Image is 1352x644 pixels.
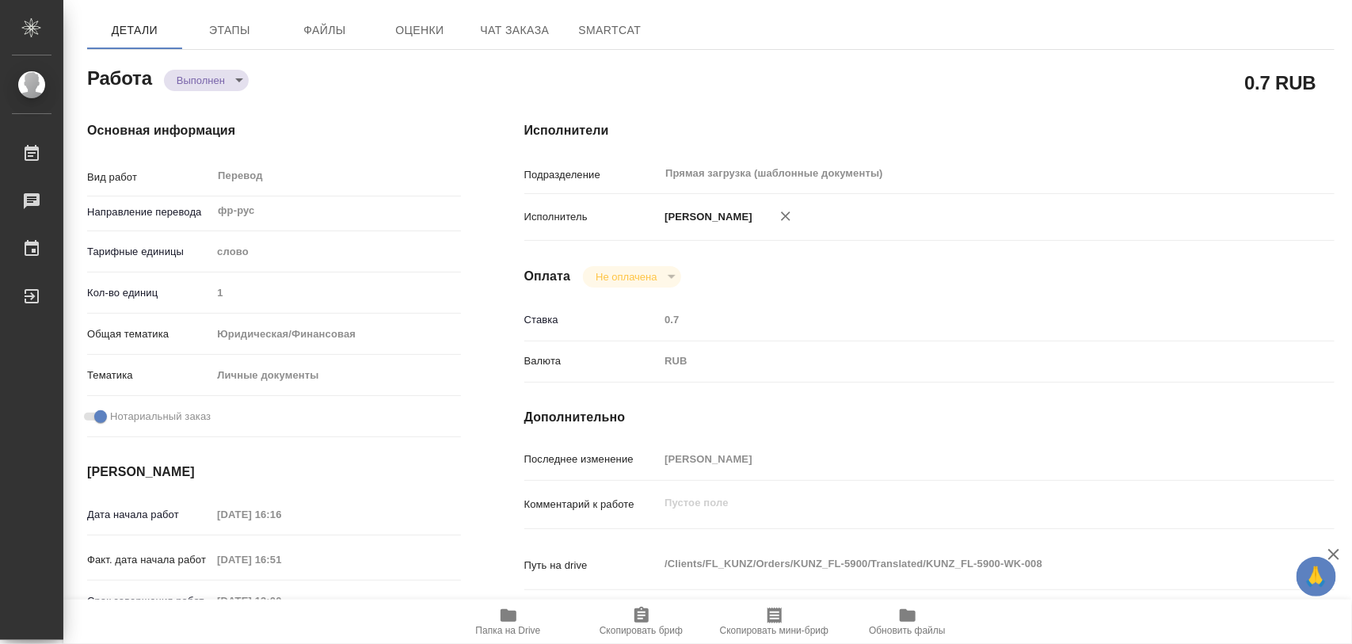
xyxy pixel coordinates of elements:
[659,348,1266,375] div: RUB
[87,463,461,482] h4: [PERSON_NAME]
[600,625,683,636] span: Скопировать бриф
[524,353,660,369] p: Валюта
[211,238,460,265] div: слово
[524,497,660,513] p: Комментарий к работе
[572,21,648,40] span: SmartCat
[287,21,363,40] span: Файлы
[382,21,458,40] span: Оценки
[1244,69,1316,96] h2: 0.7 RUB
[720,625,828,636] span: Скопировать мини-бриф
[211,503,350,526] input: Пустое поле
[87,170,211,185] p: Вид работ
[659,551,1266,577] textarea: /Clients/FL_KUNZ/Orders/KUNZ_FL-5900/Translated/KUNZ_FL-5900-WK-008
[659,209,752,225] p: [PERSON_NAME]
[211,321,460,348] div: Юридическая/Финансовая
[524,209,660,225] p: Исполнитель
[442,600,575,644] button: Папка на Drive
[477,21,553,40] span: Чат заказа
[1303,560,1330,593] span: 🙏
[1297,557,1336,596] button: 🙏
[87,285,211,301] p: Кол-во единиц
[708,600,841,644] button: Скопировать мини-бриф
[87,552,211,568] p: Факт. дата начала работ
[768,199,803,234] button: Удалить исполнителя
[87,326,211,342] p: Общая тематика
[524,121,1335,140] h4: Исполнители
[87,368,211,383] p: Тематика
[87,121,461,140] h4: Основная информация
[659,308,1266,331] input: Пустое поле
[192,21,268,40] span: Этапы
[87,593,211,609] p: Срок завершения работ
[87,63,152,91] h2: Работа
[869,625,946,636] span: Обновить файлы
[211,589,350,612] input: Пустое поле
[841,600,974,644] button: Обновить файлы
[87,244,211,260] p: Тарифные единицы
[110,409,211,425] span: Нотариальный заказ
[583,266,680,288] div: Выполнен
[211,548,350,571] input: Пустое поле
[524,452,660,467] p: Последнее изменение
[524,408,1335,427] h4: Дополнительно
[659,448,1266,471] input: Пустое поле
[97,21,173,40] span: Детали
[524,312,660,328] p: Ставка
[591,270,661,284] button: Не оплачена
[87,507,211,523] p: Дата начала работ
[211,281,460,304] input: Пустое поле
[211,362,460,389] div: Личные документы
[524,267,571,286] h4: Оплата
[87,204,211,220] p: Направление перевода
[172,74,230,87] button: Выполнен
[164,70,249,91] div: Выполнен
[575,600,708,644] button: Скопировать бриф
[476,625,541,636] span: Папка на Drive
[524,558,660,574] p: Путь на drive
[524,167,660,183] p: Подразделение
